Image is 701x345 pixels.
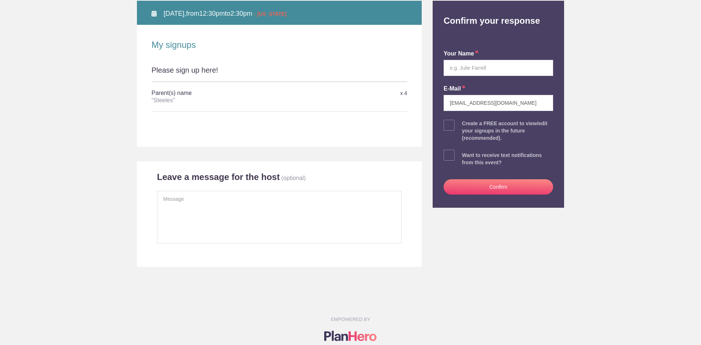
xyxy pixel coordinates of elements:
[157,172,280,183] h2: Leave a message for the host
[324,331,377,341] img: Logo main planhero
[444,50,479,58] label: your name
[444,85,466,93] label: E-mail
[254,11,287,17] span: - [US_STATE]
[322,87,407,100] div: x 4
[444,60,553,76] input: e.g. Julie Farrell
[281,175,306,181] p: (optional)
[152,65,407,82] div: Please sign up here!
[199,10,225,17] span: 12:30pm
[152,97,322,104] div: “Steeles”
[164,10,186,17] span: [DATE],
[462,120,553,142] div: Create a FREE account to view/edit your signups in the future (recommended).
[444,179,553,195] button: Confirm
[152,39,407,50] h2: My signups
[164,10,287,17] span: from to
[152,86,322,108] h5: Parent(s) name
[462,152,553,166] div: Want to receive text notifications from this event?
[152,11,157,16] img: Calendar alt
[444,95,553,111] input: e.g. julie@gmail.com
[331,317,370,322] small: EMPOWERED BY
[438,1,559,26] h2: Confirm your response
[230,10,252,17] span: 2:30pm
